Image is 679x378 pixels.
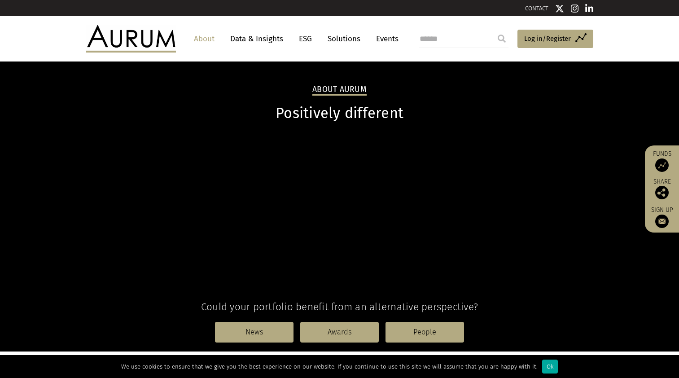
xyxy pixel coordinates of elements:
[294,31,316,47] a: ESG
[86,105,593,122] h1: Positively different
[517,30,593,48] a: Log in/Register
[571,4,579,13] img: Instagram icon
[189,31,219,47] a: About
[655,215,669,228] img: Sign up to our newsletter
[524,33,571,44] span: Log in/Register
[649,150,675,172] a: Funds
[493,30,511,48] input: Submit
[372,31,399,47] a: Events
[323,31,365,47] a: Solutions
[86,301,593,313] h4: Could your portfolio benefit from an alternative perspective?
[649,206,675,228] a: Sign up
[655,186,669,199] img: Share this post
[655,158,669,172] img: Access Funds
[300,322,379,343] a: Awards
[312,85,367,96] h2: About Aurum
[585,4,593,13] img: Linkedin icon
[555,4,564,13] img: Twitter icon
[525,5,548,12] a: CONTACT
[86,25,176,52] img: Aurum
[649,179,675,199] div: Share
[215,322,294,343] a: News
[542,360,558,374] div: Ok
[226,31,288,47] a: Data & Insights
[385,322,464,343] a: People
